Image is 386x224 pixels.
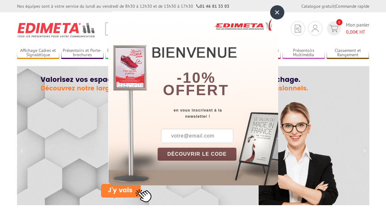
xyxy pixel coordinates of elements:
div: en vous inscrivant à la newsletter ! [158,107,278,120]
b: -10% [177,70,216,86]
button: DÉCOUVRIR LE CODE [158,148,237,161]
font: offert [163,82,229,98]
div: × [270,5,284,19]
input: votre@email.com [161,129,233,143]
